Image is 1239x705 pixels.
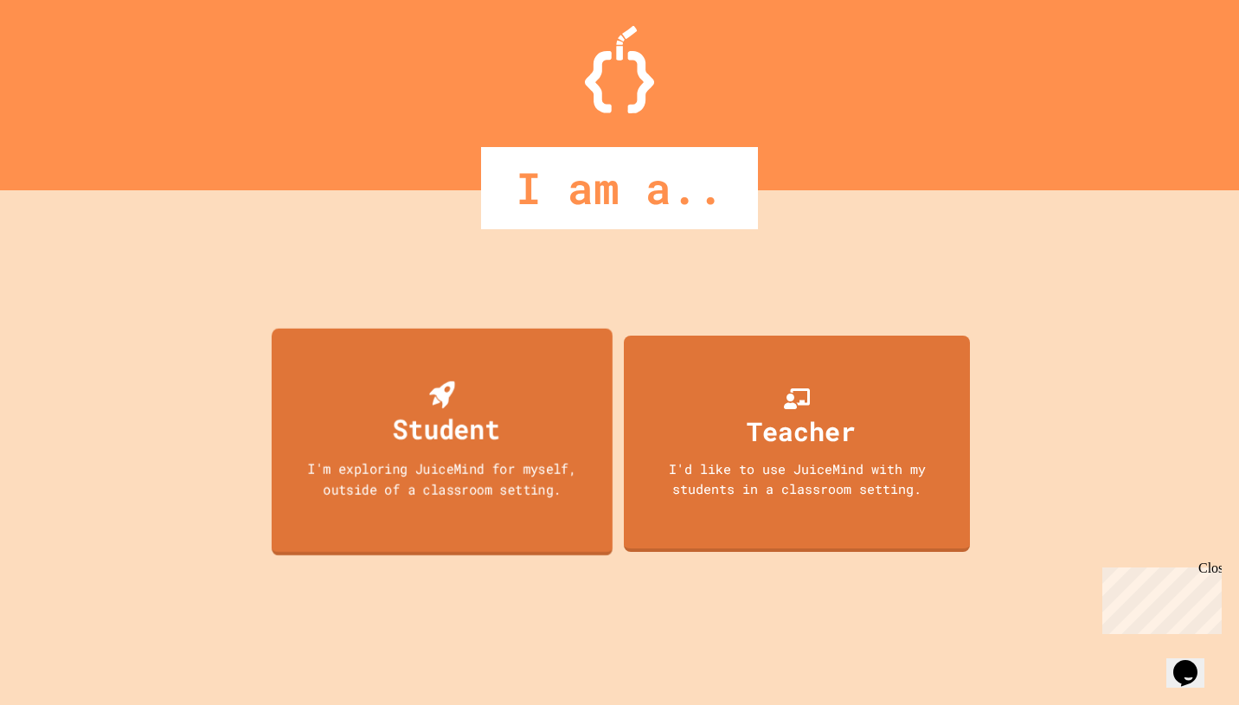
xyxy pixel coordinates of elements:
div: Student [393,408,500,449]
img: Logo.svg [585,26,654,113]
div: I am a.. [481,147,758,229]
iframe: chat widget [1095,561,1222,634]
div: Teacher [747,412,856,451]
div: Chat with us now!Close [7,7,119,110]
div: I'd like to use JuiceMind with my students in a classroom setting. [641,459,953,498]
div: I'm exploring JuiceMind for myself, outside of a classroom setting. [289,458,596,498]
iframe: chat widget [1166,636,1222,688]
